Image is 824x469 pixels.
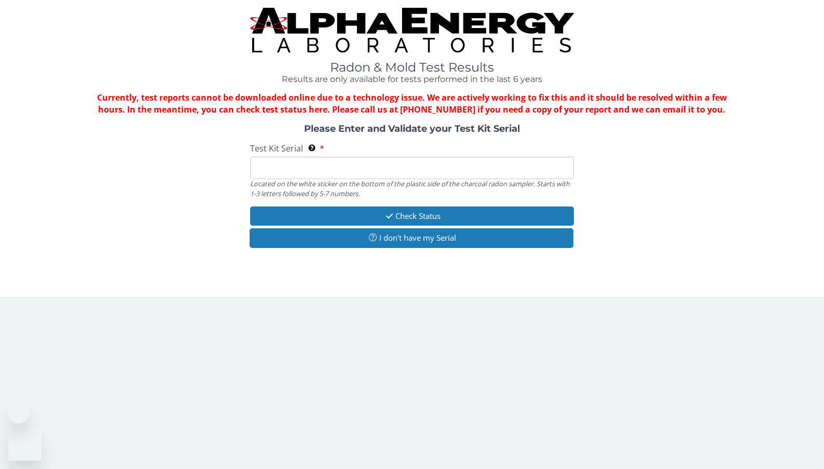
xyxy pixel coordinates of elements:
[250,179,573,198] div: Located on the white sticker on the bottom of the plastic side of the charcoal radon sampler. Sta...
[8,427,42,461] iframe: Button to launch messaging window
[97,92,727,115] strong: Currently, test reports cannot be downloaded online due to a technology issue. We are actively wo...
[250,228,573,247] button: I don't have my Serial
[250,61,573,74] h1: Radon & Mold Test Results
[304,123,520,134] strong: Please Enter and Validate your Test Kit Serial
[8,403,29,423] iframe: Close message
[250,143,303,154] span: Test Kit Serial
[250,8,573,52] img: TightCrop.jpg
[250,75,573,84] h4: Results are only available for tests performed in the last 6 years
[250,206,573,226] button: Check Status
